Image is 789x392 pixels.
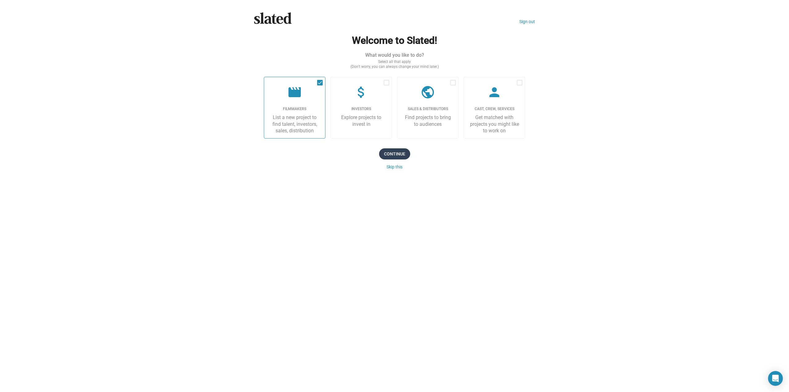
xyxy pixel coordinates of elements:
mat-icon: public [420,85,435,100]
h2: Welcome to Slated! [264,34,525,47]
div: Investors [336,107,387,112]
div: Find projects to bring to audiences [402,114,453,127]
mat-icon: person [487,85,502,100]
div: Select all that apply (Don’t worry, you can always change your mind later.) [264,60,525,69]
div: Cast, Crew, Services [469,107,520,112]
mat-icon: movie [287,85,302,100]
div: Sales & Distributors [402,107,453,112]
div: What would you like to do? [264,52,525,58]
div: Get matched with projects you might like to work on [469,114,520,134]
button: Continue [379,148,410,159]
div: Explore projects to invest in [336,114,387,127]
button: Cancel investor application [386,164,403,169]
div: List a new project to find talent, investors, sales, distribution [269,114,320,134]
a: Sign out [519,19,535,24]
mat-icon: attach_money [354,85,369,100]
div: Open Intercom Messenger [768,371,783,386]
div: Filmmakers [269,107,320,112]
